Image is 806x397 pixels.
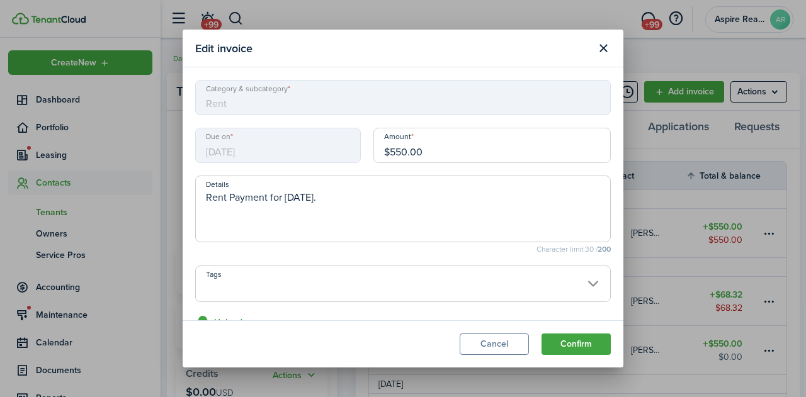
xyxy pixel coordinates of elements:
[214,316,242,329] h3: Upload
[373,128,611,163] input: 0.00
[460,333,529,355] button: Cancel
[195,245,611,253] small: Character limit: 30 /
[195,36,589,60] modal-title: Edit invoice
[598,243,611,255] b: 200
[593,38,614,59] button: Close modal
[542,333,611,355] button: Confirm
